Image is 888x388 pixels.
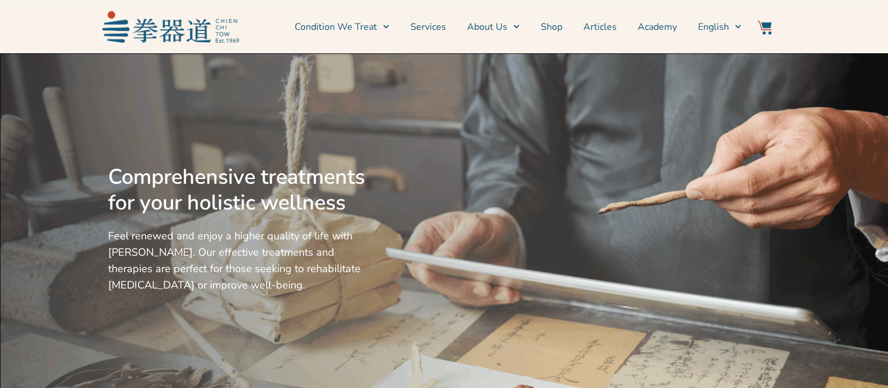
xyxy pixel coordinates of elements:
a: About Us [467,12,520,42]
a: Academy [638,12,677,42]
h2: Comprehensive treatments for your holistic wellness [108,164,370,216]
span: English [698,20,729,34]
a: Services [410,12,446,42]
a: English [698,12,741,42]
p: Feel renewed and enjoy a higher quality of life with [PERSON_NAME]. Our effective treatments and ... [108,228,370,293]
a: Articles [583,12,617,42]
a: Condition We Treat [295,12,389,42]
a: Shop [541,12,562,42]
img: Website Icon-03 [758,20,772,35]
nav: Menu [245,12,742,42]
